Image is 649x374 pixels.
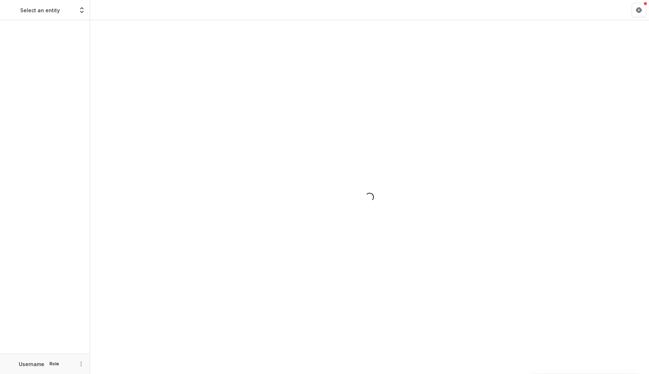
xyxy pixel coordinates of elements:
[77,3,87,17] button: Open entity switcher
[632,3,646,17] button: Get Help
[47,361,61,367] p: Role
[77,360,85,368] button: More
[20,6,60,14] p: Select an entity
[19,360,44,368] p: Username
